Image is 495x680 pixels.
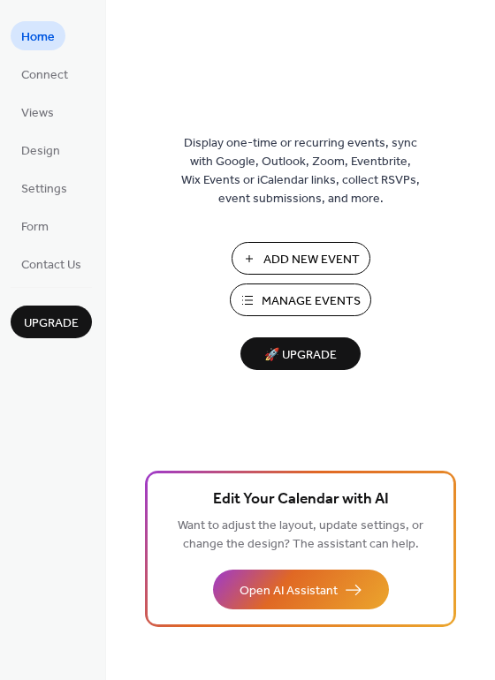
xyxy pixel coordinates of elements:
[21,28,55,47] span: Home
[232,242,370,275] button: Add New Event
[21,218,49,237] span: Form
[11,306,92,338] button: Upgrade
[11,249,92,278] a: Contact Us
[11,21,65,50] a: Home
[11,97,65,126] a: Views
[24,314,79,333] span: Upgrade
[21,180,67,199] span: Settings
[178,514,423,556] span: Want to adjust the layout, update settings, or change the design? The assistant can help.
[11,59,79,88] a: Connect
[240,582,338,601] span: Open AI Assistant
[21,104,54,123] span: Views
[21,142,60,161] span: Design
[11,211,59,240] a: Form
[21,66,68,85] span: Connect
[262,292,361,311] span: Manage Events
[213,487,389,512] span: Edit Your Calendar with AI
[240,337,361,370] button: 🚀 Upgrade
[11,135,71,164] a: Design
[213,570,389,609] button: Open AI Assistant
[21,256,81,275] span: Contact Us
[181,134,420,208] span: Display one-time or recurring events, sync with Google, Outlook, Zoom, Eventbrite, Wix Events or ...
[251,344,350,367] span: 🚀 Upgrade
[263,251,360,269] span: Add New Event
[11,173,78,202] a: Settings
[230,283,371,316] button: Manage Events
